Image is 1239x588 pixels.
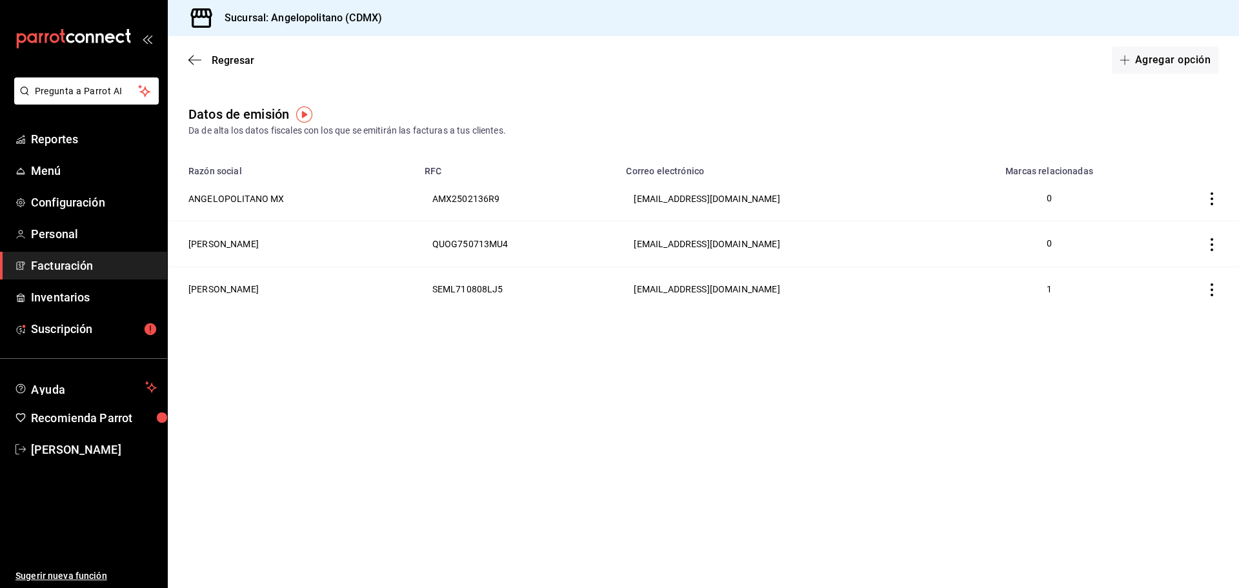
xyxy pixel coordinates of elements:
[31,257,157,274] span: Facturación
[967,237,1131,250] p: 0
[31,225,157,243] span: Personal
[618,221,952,267] th: [EMAIL_ADDRESS][DOMAIN_NAME]
[952,158,1146,176] th: Marcas relacionadas
[168,221,417,267] th: [PERSON_NAME]
[188,105,289,124] div: Datos de emisión
[168,267,417,312] th: [PERSON_NAME]
[188,54,254,66] button: Regresar
[296,106,312,123] img: Tooltip marker
[14,77,159,105] button: Pregunta a Parrot AI
[31,130,157,148] span: Reportes
[142,34,152,44] button: open_drawer_menu
[31,441,157,458] span: [PERSON_NAME]
[618,176,952,221] th: [EMAIL_ADDRESS][DOMAIN_NAME]
[967,192,1131,205] p: 0
[31,320,157,338] span: Suscripción
[618,158,952,176] th: Correo electrónico
[35,85,139,98] span: Pregunta a Parrot AI
[31,289,157,306] span: Inventarios
[417,267,619,312] th: SEML710808LJ5
[188,124,1218,137] div: Da de alta los datos fiscales con los que se emitirán las facturas a tus clientes.
[967,283,1131,296] p: 1
[31,194,157,211] span: Configuración
[31,409,157,427] span: Recomienda Parrot
[417,158,619,176] th: RFC
[618,267,952,312] th: [EMAIL_ADDRESS][DOMAIN_NAME]
[9,94,159,107] a: Pregunta a Parrot AI
[31,380,140,395] span: Ayuda
[168,176,417,221] th: ANGELOPOLITANO MX
[212,54,254,66] span: Regresar
[417,221,619,267] th: QUOG750713MU4
[15,569,157,583] span: Sugerir nueva función
[168,158,417,176] th: Razón social
[1112,46,1218,74] button: Agregar opción
[31,162,157,179] span: Menú
[417,176,619,221] th: AMX2502136R9
[214,10,382,26] h3: Sucursal: Angelopolitano (CDMX)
